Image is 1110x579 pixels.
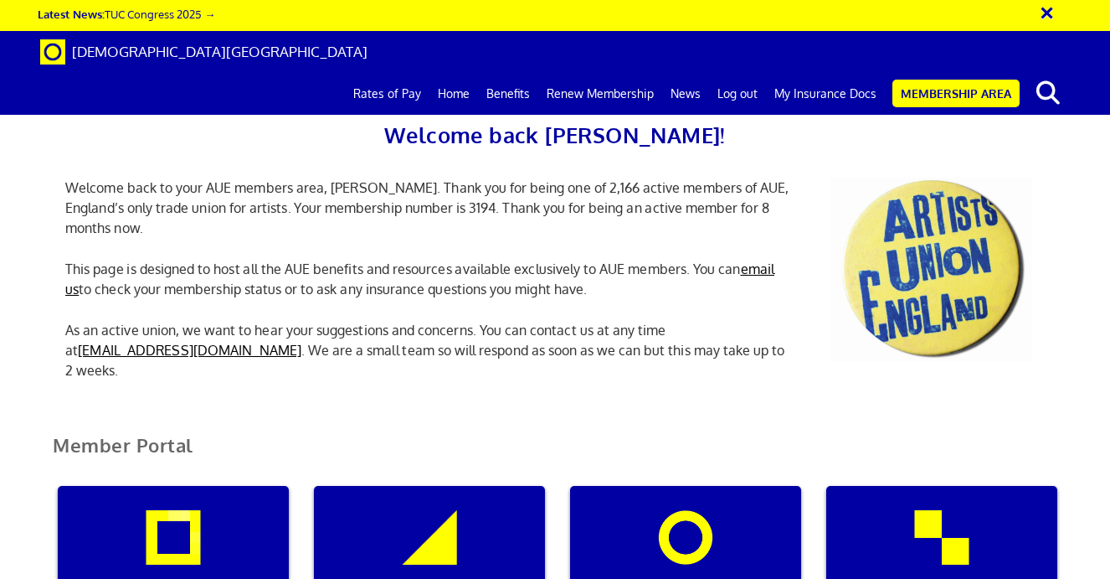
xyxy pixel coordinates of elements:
a: Rates of Pay [345,73,429,115]
a: Renew Membership [538,73,662,115]
button: search [1023,75,1074,111]
p: This page is designed to host all the AUE benefits and resources available exclusively to AUE mem... [53,259,806,299]
strong: Latest News: [38,7,105,21]
a: [EMAIL_ADDRESS][DOMAIN_NAME] [78,342,301,359]
a: Benefits [478,73,538,115]
a: Latest News:TUC Congress 2025 → [38,7,215,21]
a: News [662,73,709,115]
a: My Insurance Docs [766,73,885,115]
p: Welcome back to your AUE members area, [PERSON_NAME]. Thank you for being one of 2,166 active mem... [53,178,806,238]
h2: Member Portal [40,435,1070,476]
p: As an active union, we want to hear your suggestions and concerns. You can contact us at any time... [53,320,806,380]
a: Home [429,73,478,115]
span: [DEMOGRAPHIC_DATA][GEOGRAPHIC_DATA] [72,43,367,60]
a: Log out [709,73,766,115]
a: Brand [DEMOGRAPHIC_DATA][GEOGRAPHIC_DATA] [28,31,380,73]
h2: Welcome back [PERSON_NAME]! [53,117,1057,153]
a: Membership Area [892,80,1020,107]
